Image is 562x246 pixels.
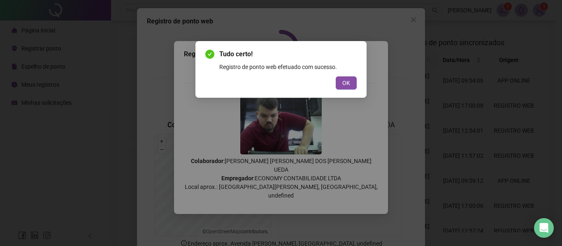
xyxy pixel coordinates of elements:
[534,218,554,238] div: Open Intercom Messenger
[219,62,357,71] div: Registro de ponto web efetuado com sucesso.
[205,50,214,59] span: check-circle
[342,78,350,87] span: OK
[219,49,357,59] span: Tudo certo!
[336,76,357,90] button: OK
